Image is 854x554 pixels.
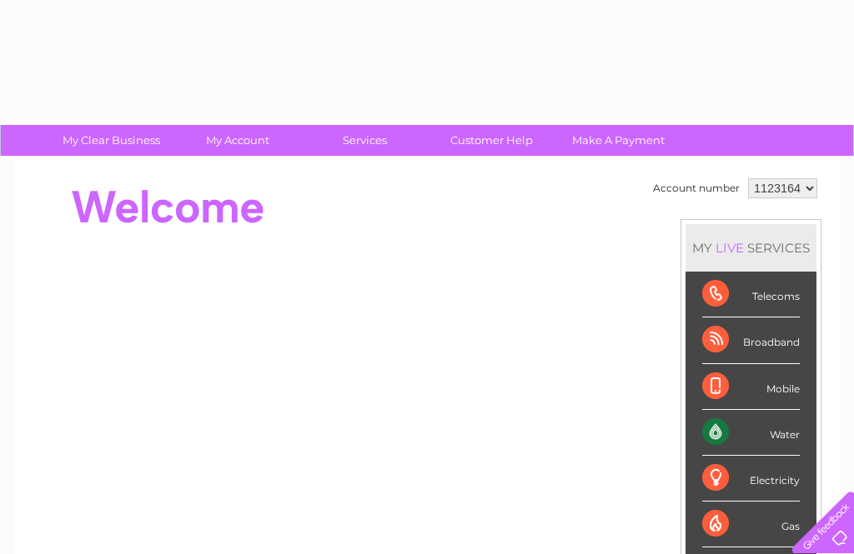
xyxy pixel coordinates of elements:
[43,125,180,156] a: My Clear Business
[702,502,800,547] div: Gas
[649,174,744,202] td: Account number
[702,272,800,317] div: Telecoms
[423,125,560,156] a: Customer Help
[712,240,747,256] div: LIVE
[702,364,800,410] div: Mobile
[296,125,434,156] a: Services
[702,410,800,456] div: Water
[550,125,687,156] a: Make A Payment
[702,317,800,363] div: Broadband
[169,125,307,156] a: My Account
[686,224,816,272] div: MY SERVICES
[702,456,800,502] div: Electricity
